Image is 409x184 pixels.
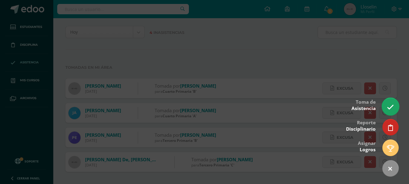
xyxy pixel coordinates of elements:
[351,95,376,115] div: Toma de
[360,146,376,153] span: Logros
[346,115,376,135] div: Reporte
[346,126,376,132] span: Disciplinario
[358,136,376,156] div: Asignar
[351,105,376,112] span: Asistencia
